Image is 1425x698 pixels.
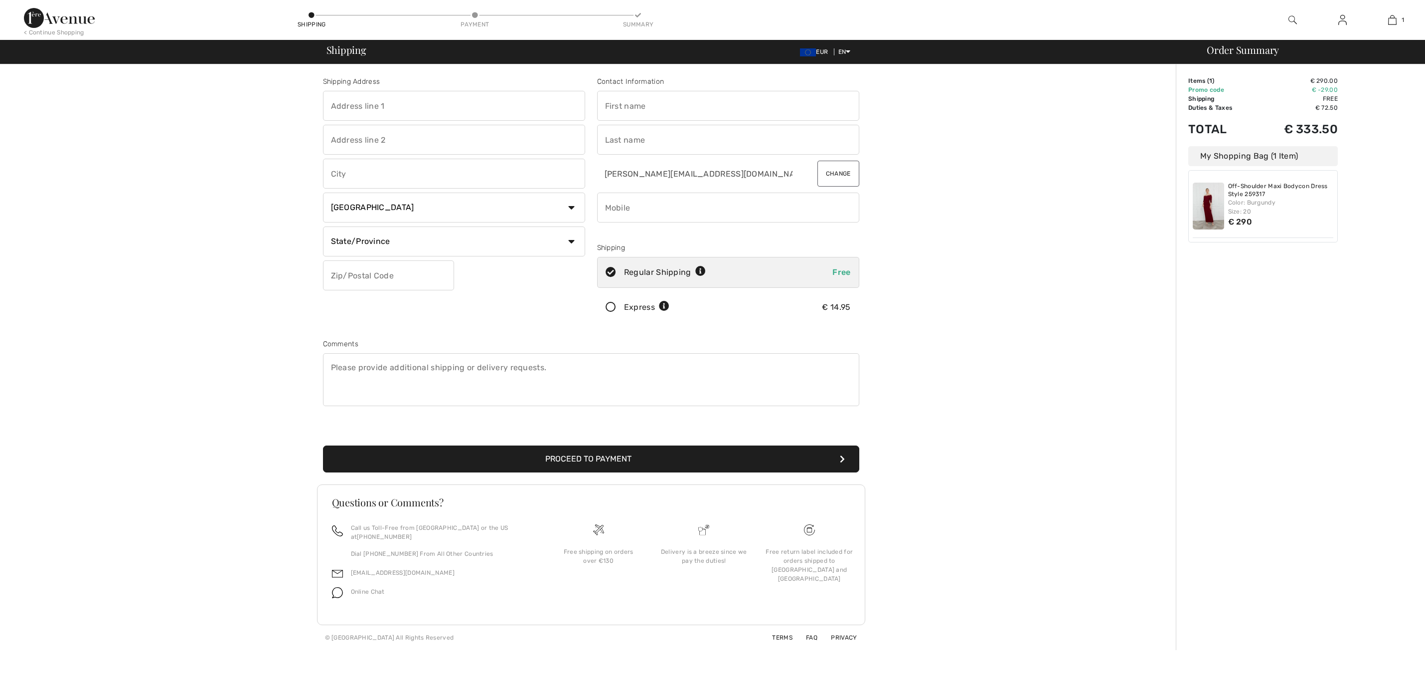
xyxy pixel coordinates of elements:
[838,48,851,55] span: EN
[794,634,817,641] a: FAQ
[760,634,792,641] a: Terms
[800,48,832,55] span: EUR
[822,301,850,313] div: € 14.95
[357,533,412,540] a: [PHONE_NUMBER]
[1256,94,1338,103] td: Free
[351,523,534,541] p: Call us Toll-Free from [GEOGRAPHIC_DATA] or the US at
[597,159,794,189] input: E-mail
[832,267,850,277] span: Free
[554,547,643,565] div: Free shipping on orders over €130
[817,161,859,187] button: Change
[765,547,854,583] div: Free return label included for orders shipped to [GEOGRAPHIC_DATA] and [GEOGRAPHIC_DATA]
[819,634,857,641] a: Privacy
[24,28,84,37] div: < Continue Shopping
[332,497,850,507] h3: Questions or Comments?
[597,242,859,253] div: Shipping
[597,76,859,87] div: Contact Information
[1209,77,1212,84] span: 1
[323,159,585,189] input: City
[1330,14,1355,26] a: Sign In
[1188,112,1256,146] td: Total
[597,125,859,155] input: Last name
[297,20,326,29] div: Shipping
[332,587,343,598] img: chat
[24,8,95,28] img: 1ère Avenue
[323,76,585,87] div: Shipping Address
[460,20,490,29] div: Payment
[1195,45,1419,55] div: Order Summary
[323,260,454,290] input: Zip/Postal Code
[1256,85,1338,94] td: € -29.00
[323,125,585,155] input: Address line 2
[597,193,859,223] input: Mobile
[624,266,706,278] div: Regular Shipping
[1228,183,1334,198] a: Off-Shoulder Maxi Bodycon Dress Style 259317
[624,301,669,313] div: Express
[1256,103,1338,112] td: € 72.50
[325,633,454,642] div: © [GEOGRAPHIC_DATA] All Rights Reserved
[698,524,709,535] img: Delivery is a breeze since we pay the duties!
[332,568,343,579] img: email
[1228,217,1253,227] span: € 290
[1188,103,1256,112] td: Duties & Taxes
[1338,14,1347,26] img: My Info
[1388,14,1397,26] img: My Bag
[1368,14,1417,26] a: 1
[351,549,534,558] p: Dial [PHONE_NUMBER] From All Other Countries
[659,547,749,565] div: Delivery is a breeze since we pay the duties!
[1288,14,1297,26] img: search the website
[332,525,343,536] img: call
[800,48,816,56] img: Euro
[804,524,815,535] img: Free shipping on orders over &#8364;130
[1228,198,1334,216] div: Color: Burgundy Size: 20
[1256,112,1338,146] td: € 333.50
[1402,15,1404,24] span: 1
[1188,85,1256,94] td: Promo code
[593,524,604,535] img: Free shipping on orders over &#8364;130
[351,569,455,576] a: [EMAIL_ADDRESS][DOMAIN_NAME]
[623,20,653,29] div: Summary
[1193,183,1224,230] img: Off-Shoulder Maxi Bodycon Dress Style 259317
[323,339,859,349] div: Comments
[323,446,859,472] button: Proceed to Payment
[323,91,585,121] input: Address line 1
[1188,76,1256,85] td: Items ( )
[1188,146,1338,166] div: My Shopping Bag (1 Item)
[1256,76,1338,85] td: € 290.00
[1188,94,1256,103] td: Shipping
[326,45,366,55] span: Shipping
[597,91,859,121] input: First name
[351,588,385,595] span: Online Chat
